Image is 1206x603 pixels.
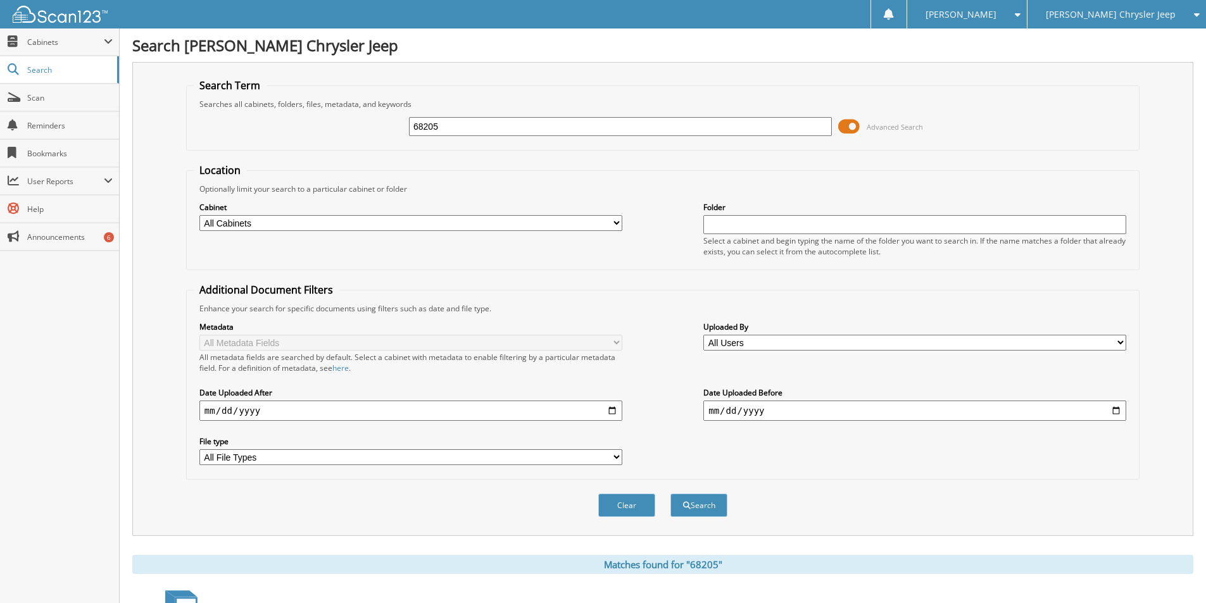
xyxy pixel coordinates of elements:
label: Date Uploaded Before [703,387,1126,398]
div: Select a cabinet and begin typing the name of the folder you want to search in. If the name match... [703,235,1126,257]
label: Folder [703,202,1126,213]
span: Announcements [27,232,113,242]
button: Clear [598,494,655,517]
span: User Reports [27,176,104,187]
input: start [199,401,622,421]
span: [PERSON_NAME] Chrysler Jeep [1046,11,1176,18]
input: end [703,401,1126,421]
a: here [332,363,349,373]
div: Searches all cabinets, folders, files, metadata, and keywords [193,99,1133,109]
span: Scan [27,92,113,103]
h1: Search [PERSON_NAME] Chrysler Jeep [132,35,1193,56]
div: 6 [104,232,114,242]
label: Metadata [199,321,622,332]
img: scan123-logo-white.svg [13,6,108,23]
label: File type [199,436,622,447]
div: All metadata fields are searched by default. Select a cabinet with metadata to enable filtering b... [199,352,622,373]
button: Search [670,494,727,517]
span: Help [27,204,113,214]
span: Search [27,65,111,75]
span: Bookmarks [27,148,113,159]
label: Date Uploaded After [199,387,622,398]
span: Advanced Search [867,122,923,132]
legend: Location [193,163,247,177]
div: Optionally limit your search to a particular cabinet or folder [193,183,1133,194]
div: Matches found for "68205" [132,555,1193,574]
span: Reminders [27,120,113,131]
legend: Additional Document Filters [193,283,339,297]
legend: Search Term [193,78,267,92]
label: Uploaded By [703,321,1126,332]
div: Enhance your search for specific documents using filters such as date and file type. [193,303,1133,314]
label: Cabinet [199,202,622,213]
span: [PERSON_NAME] [926,11,996,18]
span: Cabinets [27,37,104,47]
